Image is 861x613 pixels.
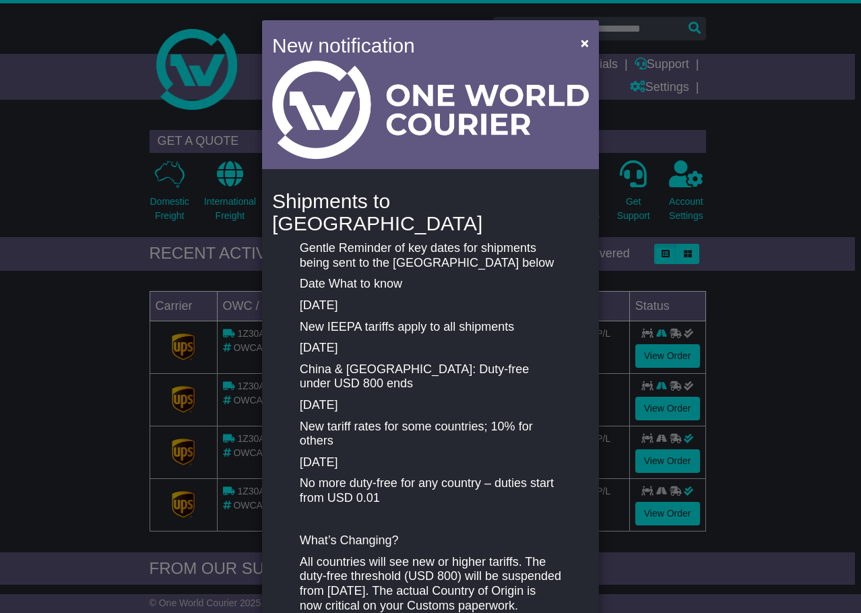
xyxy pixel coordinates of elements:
p: [DATE] [300,298,561,313]
p: [DATE] [300,398,561,413]
p: What’s Changing? [300,534,561,548]
p: No more duty-free for any country – duties start from USD 0.01 [300,476,561,505]
p: Date What to know [300,277,561,292]
h4: Shipments to [GEOGRAPHIC_DATA] [272,190,589,234]
p: [DATE] [300,455,561,470]
img: Light [272,61,589,159]
h4: New notification [272,30,561,61]
p: All countries will see new or higher tariffs. The duty-free threshold (USD 800) will be suspended... [300,555,561,613]
p: New IEEPA tariffs apply to all shipments [300,320,561,335]
button: Close [574,29,596,57]
p: New tariff rates for some countries; 10% for others [300,420,561,449]
p: China & [GEOGRAPHIC_DATA]: Duty-free under USD 800 ends [300,362,561,391]
p: [DATE] [300,341,561,356]
span: × [581,35,589,51]
p: Gentle Reminder of key dates for shipments being sent to the [GEOGRAPHIC_DATA] below [300,241,561,270]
